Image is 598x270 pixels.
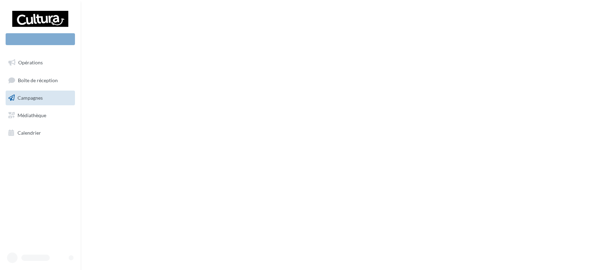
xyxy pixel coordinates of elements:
[18,77,58,83] span: Boîte de réception
[6,33,75,45] div: Nouvelle campagne
[4,91,76,105] a: Campagnes
[4,108,76,123] a: Médiathèque
[4,55,76,70] a: Opérations
[18,129,41,135] span: Calendrier
[4,73,76,88] a: Boîte de réception
[18,112,46,118] span: Médiathèque
[18,95,43,101] span: Campagnes
[4,126,76,140] a: Calendrier
[18,59,43,65] span: Opérations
